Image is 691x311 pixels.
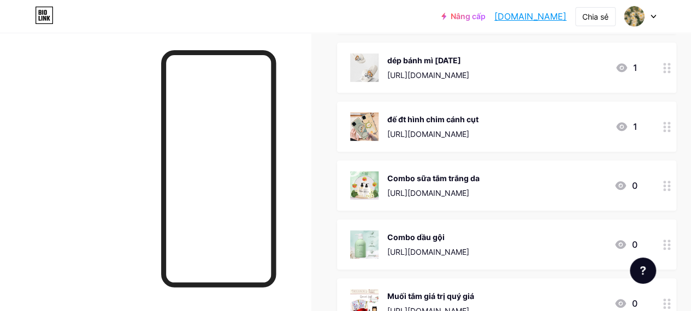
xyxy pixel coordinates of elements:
font: Muối tắm giá trị quý giá [387,291,474,301]
font: 0 [631,239,637,250]
font: Nâng cấp [451,11,486,21]
font: Combo dầu gội [387,232,445,242]
img: Combo dầu gội [350,230,379,259]
font: Chia sẻ [582,12,609,21]
font: [URL][DOMAIN_NAME] [387,129,469,139]
font: 0 [631,180,637,191]
img: dép bánh mì halloween [350,53,379,82]
img: đế đt hình chim cánh cụt [350,112,379,141]
font: [URL][DOMAIN_NAME] [387,188,469,198]
font: 1 [633,121,637,132]
font: dép bánh mì [DATE] [387,56,461,65]
img: hanna03 [624,6,645,27]
a: [DOMAIN_NAME] [494,10,566,23]
font: 0 [631,298,637,309]
img: Combo sữa tắm trắng da [350,171,379,200]
font: 1 [633,62,637,73]
font: [URL][DOMAIN_NAME] [387,247,469,256]
font: Combo sữa tắm trắng da [387,174,480,183]
font: [URL][DOMAIN_NAME] [387,70,469,80]
font: đế đt hình chim cánh cụt [387,115,479,124]
font: [DOMAIN_NAME] [494,11,566,22]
